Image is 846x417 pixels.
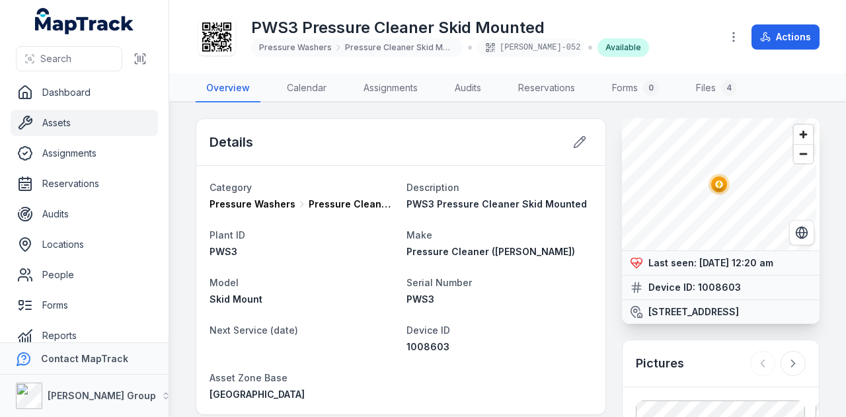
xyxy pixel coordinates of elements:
[210,182,252,193] span: Category
[11,140,158,167] a: Assignments
[597,38,649,57] div: Available
[794,144,813,163] button: Zoom out
[210,198,295,211] span: Pressure Washers
[794,125,813,144] button: Zoom in
[622,118,816,250] canvas: Map
[210,133,253,151] h2: Details
[11,171,158,197] a: Reservations
[11,292,158,319] a: Forms
[406,198,587,209] span: PWS3 Pressure Cleaner Skid Mounted
[11,262,158,288] a: People
[406,293,434,305] span: PWS3
[210,229,245,241] span: Plant ID
[11,201,158,227] a: Audits
[11,110,158,136] a: Assets
[721,80,737,96] div: 4
[789,220,814,245] button: Switch to Satellite View
[648,256,697,270] strong: Last seen:
[477,38,583,57] div: [PERSON_NAME]-052
[41,353,128,364] strong: Contact MapTrack
[406,341,449,352] span: 1008603
[35,8,134,34] a: MapTrack
[508,75,586,102] a: Reservations
[406,182,459,193] span: Description
[259,42,332,53] span: Pressure Washers
[251,17,649,38] h1: PWS3 Pressure Cleaner Skid Mounted
[210,324,298,336] span: Next Service (date)
[699,257,773,268] time: 11/08/2025, 12:20:27 am
[444,75,492,102] a: Audits
[309,198,396,211] span: Pressure Cleaner Skid Mounted
[636,354,684,373] h3: Pictures
[11,79,158,106] a: Dashboard
[406,246,575,257] span: Pressure Cleaner ([PERSON_NAME])
[11,231,158,258] a: Locations
[345,42,455,53] span: Pressure Cleaner Skid Mounted
[40,52,71,65] span: Search
[210,246,237,257] span: PWS3
[353,75,428,102] a: Assignments
[699,257,773,268] span: [DATE] 12:20 am
[210,389,305,400] span: [GEOGRAPHIC_DATA]
[11,322,158,349] a: Reports
[751,24,820,50] button: Actions
[643,80,659,96] div: 0
[210,372,288,383] span: Asset Zone Base
[648,281,695,294] strong: Device ID:
[210,277,239,288] span: Model
[698,281,741,294] strong: 1008603
[210,293,262,305] span: Skid Mount
[406,324,450,336] span: Device ID
[196,75,260,102] a: Overview
[406,229,432,241] span: Make
[648,305,739,319] strong: [STREET_ADDRESS]
[601,75,670,102] a: Forms0
[276,75,337,102] a: Calendar
[685,75,748,102] a: Files4
[406,277,472,288] span: Serial Number
[16,46,122,71] button: Search
[48,390,156,401] strong: [PERSON_NAME] Group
